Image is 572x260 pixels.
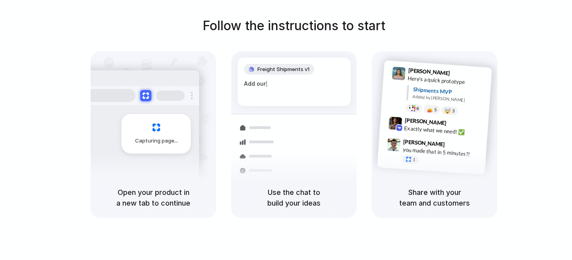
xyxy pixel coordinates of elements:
span: 3 [452,109,455,113]
div: Here's a quick prototype [408,74,487,87]
div: Shipments MVP [413,85,486,98]
div: Add our [244,79,344,88]
h5: Use the chat to build your ideas [241,187,347,208]
span: 9:41 AM [452,69,469,79]
div: you made that in 5 minutes?! [402,145,482,159]
span: 9:42 AM [449,119,465,129]
h1: Follow the instructions to start [203,16,385,35]
div: 🤯 [444,108,451,114]
div: Exactly what we need! ✅ [404,124,483,137]
span: Capturing page [135,137,179,145]
span: [PERSON_NAME] [403,137,445,148]
span: 5 [434,107,437,112]
h5: Open your product in a new tab to continue [100,187,207,208]
h5: Share with your team and customers [381,187,488,208]
span: Freight Shipments v1 [257,65,309,73]
span: 9:47 AM [447,141,464,150]
span: [PERSON_NAME] [408,66,450,77]
span: 8 [416,106,419,110]
span: | [266,81,268,87]
span: 1 [413,158,415,162]
div: Added by [PERSON_NAME] [412,93,485,105]
span: [PERSON_NAME] [404,116,446,127]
